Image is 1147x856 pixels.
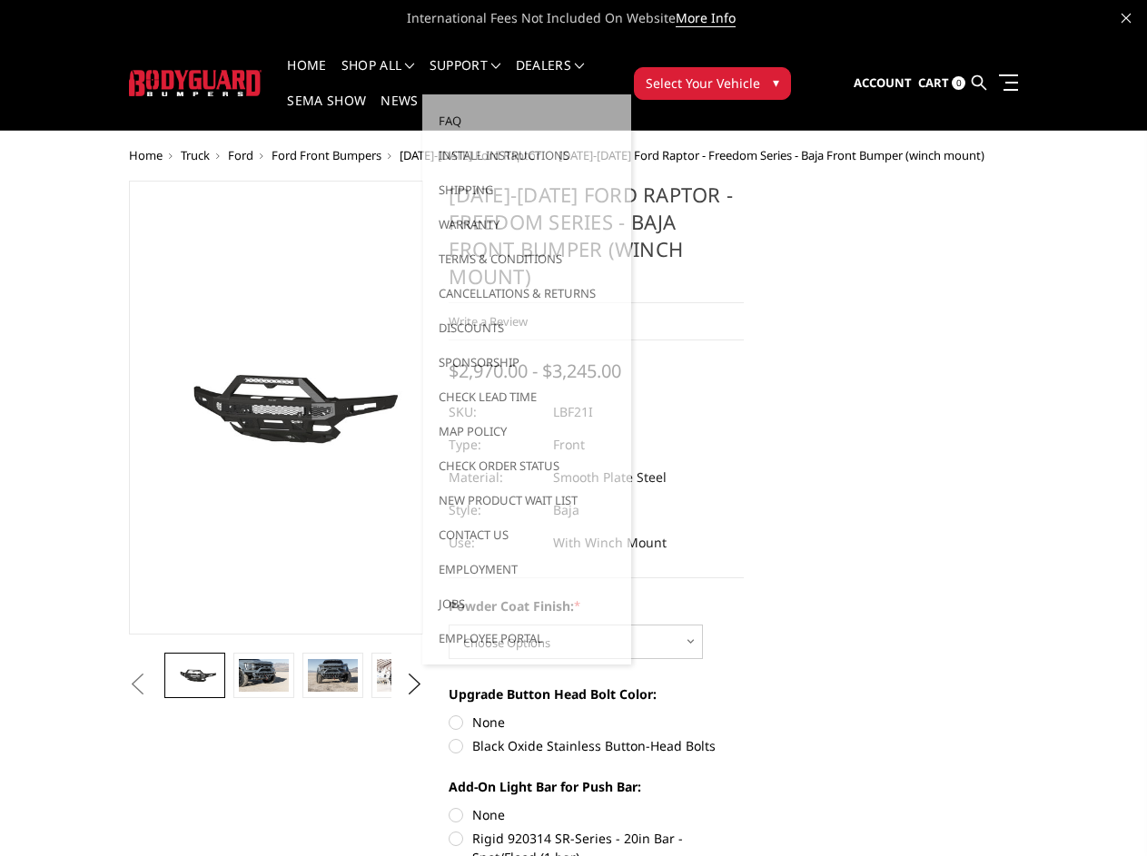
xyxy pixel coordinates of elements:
[124,671,152,698] button: Previous
[430,586,624,621] a: Jobs
[287,94,366,130] a: SEMA Show
[430,207,624,241] a: Warranty
[430,345,624,379] a: Sponsorship
[341,59,415,94] a: shop all
[449,736,744,755] label: Black Oxide Stainless Button-Head Bolts
[449,713,744,732] label: None
[430,59,501,94] a: Support
[449,777,744,796] label: Add-On Light Bar for Push Bar:
[129,70,262,96] img: BODYGUARD BUMPERS
[430,172,624,207] a: Shipping
[129,147,163,163] a: Home
[430,621,624,655] a: Employee Portal
[430,448,624,483] a: Check Order Status
[676,9,736,27] a: More Info
[430,310,624,345] a: Discounts
[272,147,381,163] a: Ford Front Bumpers
[430,241,624,276] a: Terms & Conditions
[430,552,624,586] a: Employment
[228,147,253,163] a: Ford
[918,74,949,91] span: Cart
[381,94,418,130] a: News
[952,76,965,90] span: 0
[430,276,624,310] a: Cancellations & Returns
[430,483,624,517] a: New Product Wait List
[634,67,791,100] button: Select Your Vehicle
[516,59,585,94] a: Dealers
[646,74,760,93] span: Select Your Vehicle
[854,74,912,91] span: Account
[170,664,219,686] img: 2021-2025 Ford Raptor - Freedom Series - Baja Front Bumper (winch mount)
[400,671,428,698] button: Next
[430,138,624,172] a: Install Instructions
[377,659,426,692] img: 2021-2025 Ford Raptor - Freedom Series - Baja Front Bumper (winch mount)
[308,659,357,692] img: 2021-2025 Ford Raptor - Freedom Series - Baja Front Bumper (winch mount)
[918,59,965,108] a: Cart 0
[287,59,326,94] a: Home
[129,181,424,635] a: 2021-2025 Ford Raptor - Freedom Series - Baja Front Bumper (winch mount)
[239,659,288,692] img: 2021-2025 Ford Raptor - Freedom Series - Baja Front Bumper (winch mount)
[181,147,210,163] a: Truck
[400,147,540,163] a: [DATE]-[DATE] Ford Raptor
[430,103,624,138] a: FAQ
[559,147,984,163] span: [DATE]-[DATE] Ford Raptor - Freedom Series - Baja Front Bumper (winch mount)
[854,59,912,108] a: Account
[430,379,624,414] a: Check Lead Time
[449,684,744,703] label: Upgrade Button Head Bolt Color:
[773,73,779,92] span: ▾
[430,414,624,448] a: MAP Policy
[1056,769,1147,856] iframe: Chat Widget
[430,517,624,552] a: Contact Us
[449,805,744,824] label: None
